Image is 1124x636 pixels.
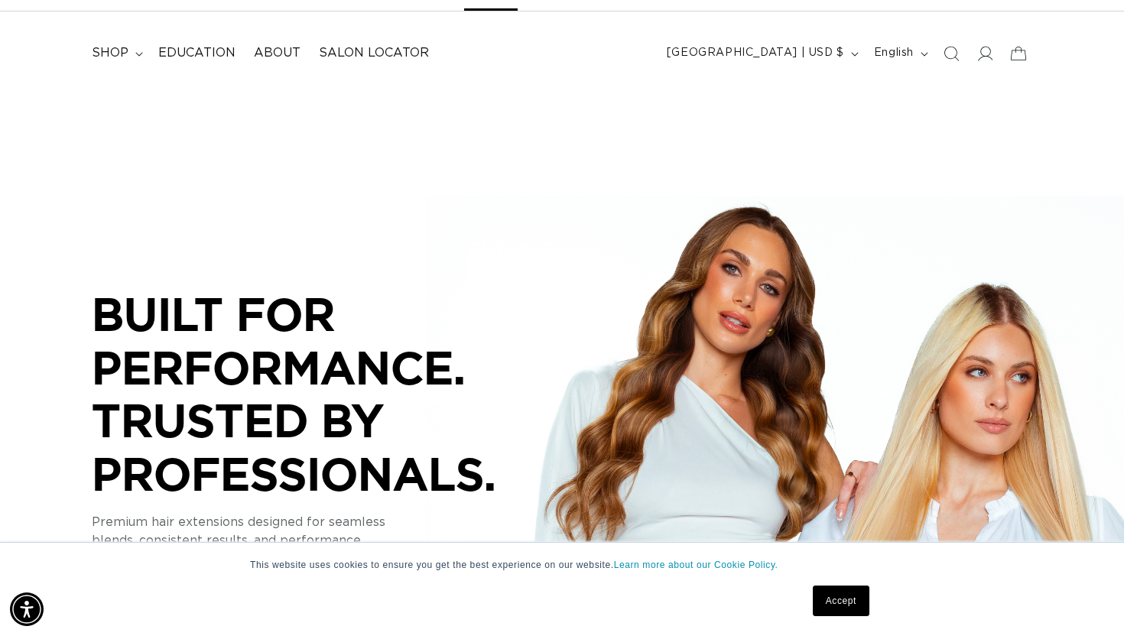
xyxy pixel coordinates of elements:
[658,39,865,68] button: [GEOGRAPHIC_DATA] | USD $
[614,560,778,570] a: Learn more about our Cookie Policy.
[92,45,128,61] span: shop
[934,37,968,70] summary: Search
[92,513,551,568] p: Premium hair extensions designed for seamless blends, consistent results, and performance you can...
[865,39,934,68] button: English
[667,45,844,61] span: [GEOGRAPHIC_DATA] | USD $
[149,36,245,70] a: Education
[92,287,551,500] p: BUILT FOR PERFORMANCE. TRUSTED BY PROFESSIONALS.
[254,45,300,61] span: About
[310,36,438,70] a: Salon Locator
[250,558,874,572] p: This website uses cookies to ensure you get the best experience on our website.
[319,45,429,61] span: Salon Locator
[83,36,149,70] summary: shop
[813,586,869,616] a: Accept
[158,45,236,61] span: Education
[245,36,310,70] a: About
[10,592,44,626] div: Accessibility Menu
[874,45,914,61] span: English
